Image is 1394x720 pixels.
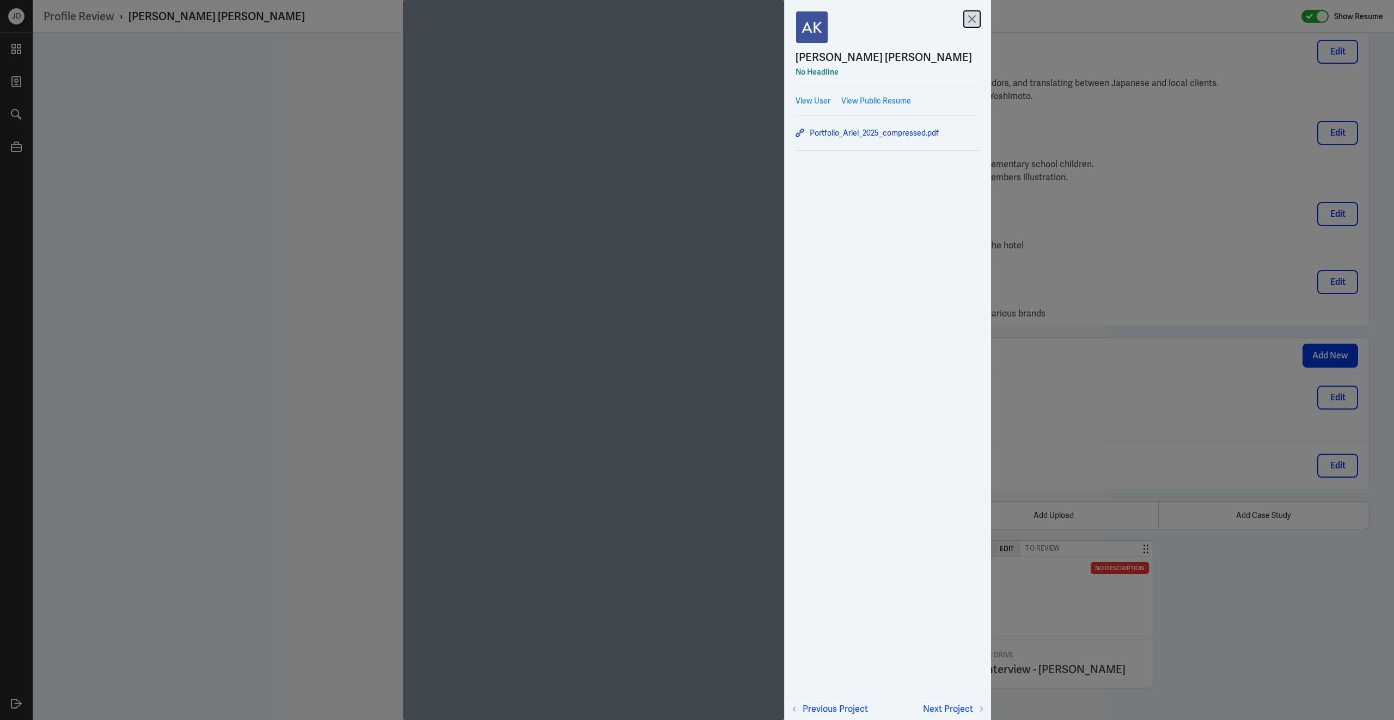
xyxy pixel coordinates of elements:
[923,703,987,716] button: Next Project
[796,95,830,107] a: View User
[796,11,828,44] img: Ariel Hutomo Kaspar
[796,49,972,65] div: [PERSON_NAME] [PERSON_NAME]
[796,65,980,78] div: No Headline
[841,95,911,107] a: View Public Resume
[796,49,980,65] a: [PERSON_NAME] [PERSON_NAME]
[789,703,868,716] button: Previous Project
[796,126,980,139] a: Portfolio_Ariel_2025_compressed.pdf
